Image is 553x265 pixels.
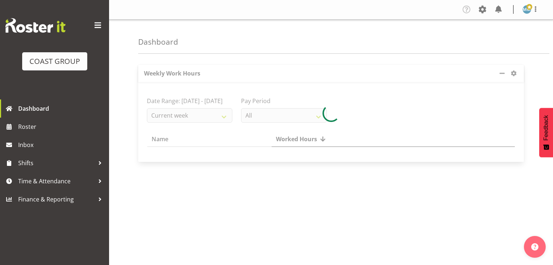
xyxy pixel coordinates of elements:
[18,139,105,150] span: Inbox
[539,108,553,157] button: Feedback - Show survey
[18,121,105,132] span: Roster
[29,56,80,67] div: COAST GROUP
[543,115,549,140] span: Feedback
[18,194,95,205] span: Finance & Reporting
[18,176,95,187] span: Time & Attendance
[18,158,95,168] span: Shifts
[138,38,178,46] h4: Dashboard
[531,243,538,250] img: help-xxl-2.png
[522,5,531,14] img: monique-mitchell1176.jpg
[18,103,105,114] span: Dashboard
[5,18,65,33] img: Rosterit website logo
